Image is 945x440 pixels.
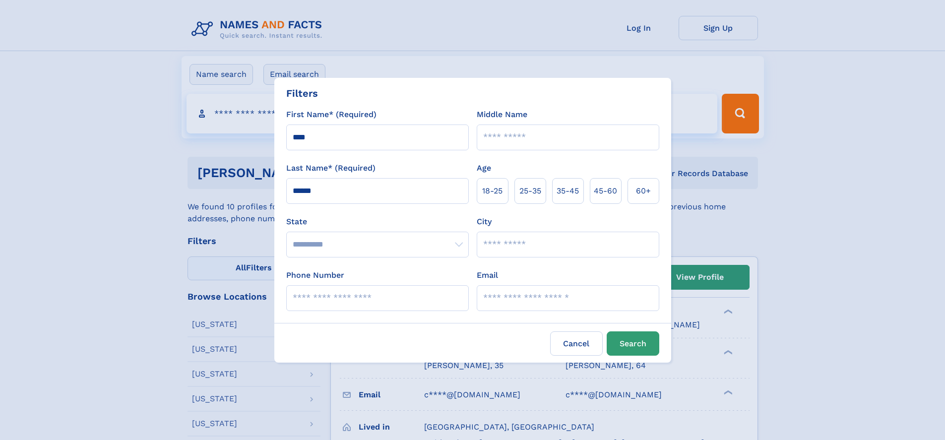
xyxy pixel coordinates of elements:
[477,109,527,121] label: Middle Name
[519,185,541,197] span: 25‑35
[286,216,469,228] label: State
[286,269,344,281] label: Phone Number
[594,185,617,197] span: 45‑60
[477,269,498,281] label: Email
[286,86,318,101] div: Filters
[286,162,376,174] label: Last Name* (Required)
[477,162,491,174] label: Age
[636,185,651,197] span: 60+
[482,185,503,197] span: 18‑25
[607,331,659,356] button: Search
[550,331,603,356] label: Cancel
[286,109,377,121] label: First Name* (Required)
[557,185,579,197] span: 35‑45
[477,216,492,228] label: City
